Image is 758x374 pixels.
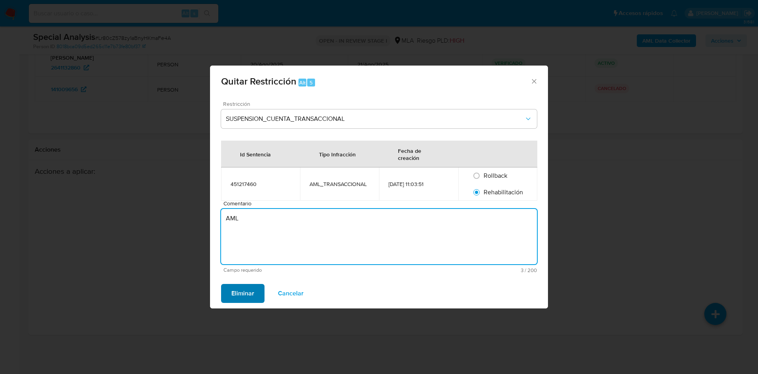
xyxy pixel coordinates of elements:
[268,284,314,303] button: Cancelar
[231,180,291,188] div: 451217460
[221,284,265,303] button: Eliminar
[310,180,370,188] div: AML_TRANSACCIONAL
[388,141,448,167] div: Fecha de creación
[530,77,537,85] button: Cerrar ventana
[223,267,380,273] span: Campo requerido
[231,285,254,302] span: Eliminar
[221,209,537,264] textarea: AML
[226,115,524,123] span: SUSPENSION_CUENTA_TRANSACCIONAL
[278,285,304,302] span: Cancelar
[388,180,448,188] div: [DATE] 11:03:51
[223,201,539,207] span: Comentario
[221,74,296,88] span: Quitar Restricción
[223,101,539,107] span: Restricción
[310,79,313,86] span: 5
[310,145,365,164] div: Tipo Infracción
[221,109,537,128] button: Restriction
[231,145,280,164] div: Id Sentencia
[484,171,507,180] span: Rollback
[380,268,537,273] span: Máximo 200 caracteres
[299,79,306,86] span: Alt
[484,188,523,197] span: Rehabilitación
